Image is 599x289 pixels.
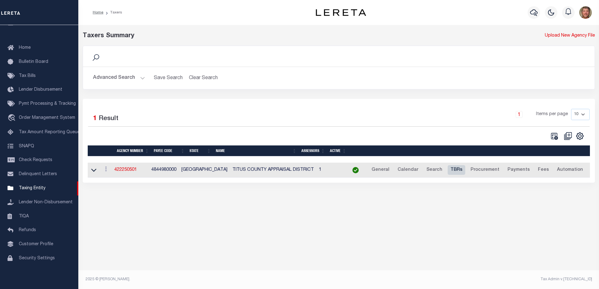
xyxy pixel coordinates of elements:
a: Search [424,165,445,175]
div: Tax Admin v.[TECHNICAL_ID] [343,276,592,282]
a: Calendar [395,165,421,175]
a: General [369,165,392,175]
button: Advanced Search [93,72,145,84]
span: Home [19,46,31,50]
span: Pymt Processing & Tracking [19,102,76,106]
li: Taxers [103,10,122,15]
th: Active: activate to sort column ascending [327,145,349,156]
i: travel_explore [8,114,18,122]
th: Name: activate to sort column ascending [213,145,299,156]
td: 4844980000 [149,163,179,178]
span: Check Requests [19,158,52,162]
span: Refunds [19,228,36,232]
a: Procurement [468,165,502,175]
a: TBRs [448,165,465,175]
span: Lender Non-Disbursement [19,200,73,205]
span: Customer Profile [19,242,53,246]
a: Home [93,11,103,14]
span: 1 [93,115,97,122]
a: 422250501 [114,168,137,172]
label: Result [99,114,118,124]
span: SNAPQ [19,144,34,148]
th: Payee Code: activate to sort column ascending [151,145,187,156]
div: 2025 © [PERSON_NAME]. [81,276,339,282]
div: Taxers Summary [83,31,465,41]
a: Payments [505,165,533,175]
th: Agency Number: activate to sort column ascending [114,145,151,156]
a: Upload New Agency File [545,33,595,39]
td: [GEOGRAPHIC_DATA] [179,163,230,178]
td: 1 [316,163,345,178]
img: logo-dark.svg [316,9,366,16]
a: 1 [516,111,523,118]
span: Security Settings [19,256,55,261]
a: Automation [554,165,586,175]
th: State: activate to sort column ascending [187,145,213,156]
span: Delinquent Letters [19,172,57,176]
button: Clear Search [186,72,221,84]
button: Save Search [150,72,186,84]
span: Tax Bills [19,74,36,78]
th: Assessors: activate to sort column ascending [299,145,327,156]
span: Taxing Entity [19,186,45,190]
span: Bulletin Board [19,60,48,64]
span: Order Management System [19,116,75,120]
a: Fees [535,165,552,175]
span: Tax Amount Reporting Queue [19,130,80,134]
span: Lender Disbursement [19,88,62,92]
td: TITUS COUNTY APPRAISAL DISTRICT [230,163,316,178]
span: Items per page [536,111,568,118]
span: TIQA [19,214,29,218]
img: check-icon-green.svg [352,167,359,173]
